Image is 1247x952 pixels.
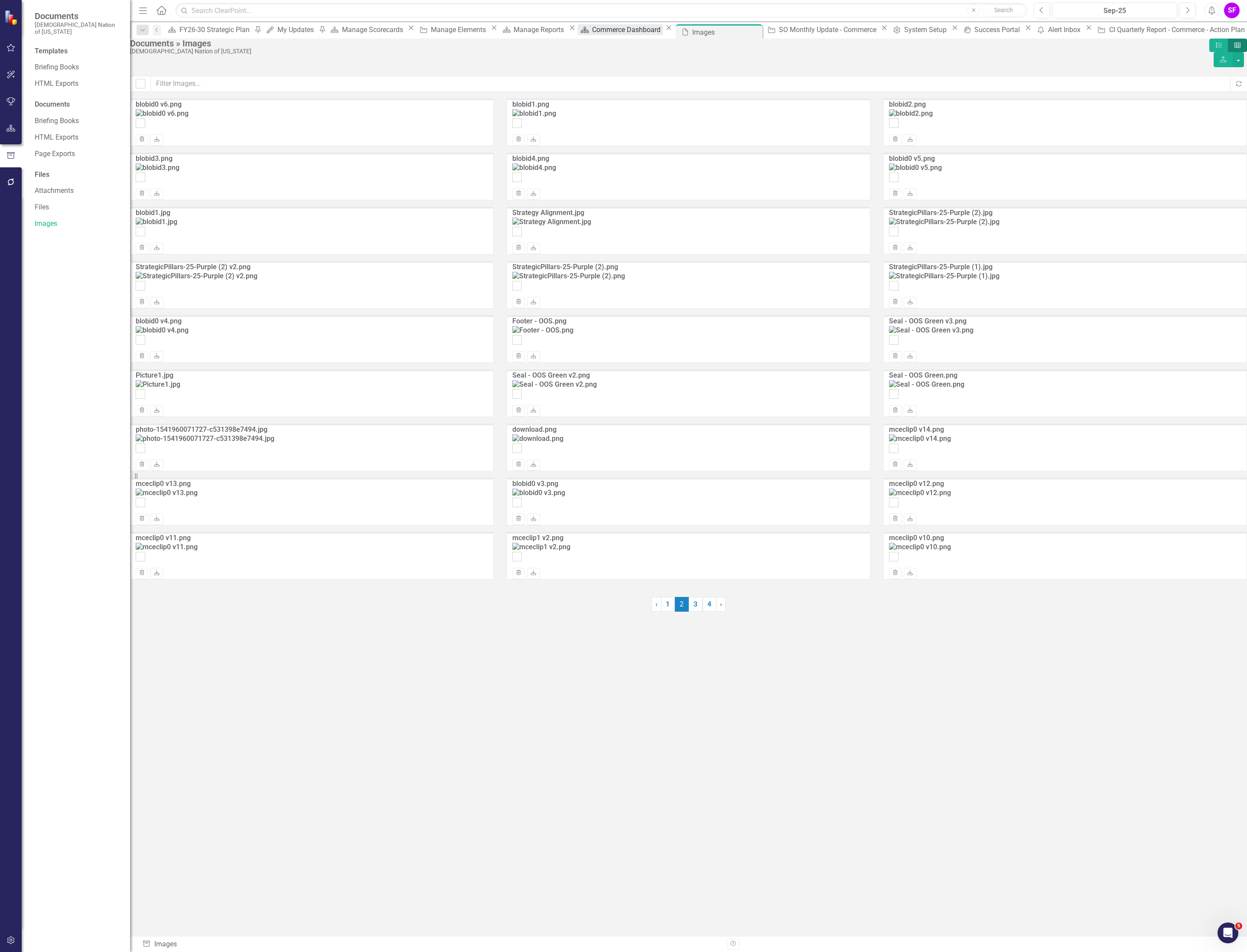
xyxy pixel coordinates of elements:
div: Commerce Dashboard [592,24,663,35]
img: mceclip1 v2.png [512,543,570,552]
div: Success Portal [974,24,1022,35]
div: Seal - OOS Green v2.png [512,371,597,380]
button: Search [982,4,1025,16]
div: mceclip0 v13.png [136,479,198,489]
div: blobid0 v3.png [512,479,565,489]
div: download.png [512,425,563,434]
a: Manage Reports [499,24,567,35]
div: Documents » Images [130,39,1205,48]
img: blobid2.png [889,109,933,118]
img: blobid0 v6.png [136,109,189,118]
div: Documents [35,100,121,110]
a: Images [35,219,121,229]
a: HTML Exports [35,133,121,143]
span: ‹ [655,600,658,608]
div: StrategicPillars-25-Purple (1).jpg [889,263,1000,272]
img: Seal - OOS Green v2.png [512,380,597,389]
img: StrategicPillars-25-Purple (2).jpg [889,218,1000,227]
div: StrategicPillars-25-Purple (2).png [512,263,625,272]
div: blobid3.png [136,154,179,163]
img: StrategicPillars-25-Purple (2) v2.png [136,272,257,281]
a: FY26-30 Strategic Plan [165,24,252,35]
img: blobid3.png [136,163,179,173]
div: blobid4.png [512,154,556,163]
div: blobid1.jpg [136,209,177,218]
img: ClearPoint Strategy [4,10,20,25]
div: Seal - OOS Green v3.png [889,317,974,326]
div: StrategicPillars-25-Purple (2).jpg [889,209,1000,218]
img: blobid1.png [512,109,556,118]
a: SO Monthly Update - Commerce [764,24,879,35]
iframe: Intercom live chat [1218,923,1238,943]
img: mceclip0 v13.png [136,489,198,498]
div: System Setup [904,24,949,35]
div: FY26-30 Strategic Plan [179,24,252,35]
img: Footer - OOS.png [512,326,573,335]
a: Commerce Dashboard [578,24,663,35]
img: Seal - OOS Green.png [889,380,964,389]
a: Alert Inbox [1034,24,1083,35]
a: Manage Elements [417,24,488,35]
div: Images [142,939,180,949]
img: Strategy Alignment.jpg [512,218,591,227]
a: Attachments [35,186,121,196]
button: Sep-25 [1052,3,1177,18]
span: 2 [675,597,689,612]
img: photo-1541960071727-c531398e7494.jpg [136,434,274,443]
span: › [720,600,722,608]
a: Page Exports [35,149,121,159]
button: SF [1224,3,1240,18]
img: blobid0 v3.png [512,489,565,498]
span: Search [994,7,1013,13]
img: StrategicPillars-25-Purple (2).png [512,272,625,281]
div: blobid0 v5.png [889,154,942,163]
a: Files [35,202,121,212]
a: Briefing Books [35,62,121,72]
div: Footer - OOS.png [512,317,573,326]
div: blobid1.png [512,100,556,109]
div: Strategy Alignment.jpg [512,209,591,218]
div: Manage Elements [431,24,488,35]
div: Manage Scorecards [342,24,406,35]
img: blobid0 v5.png [889,163,942,173]
a: Success Portal [960,24,1022,35]
div: Images [692,27,760,38]
a: System Setup [890,24,949,35]
img: blobid1.jpg [136,218,177,227]
div: StrategicPillars-25-Purple (2) v2.png [136,263,257,272]
div: Manage Reports [514,24,567,35]
div: My Updates [277,24,316,35]
div: [DEMOGRAPHIC_DATA] Nation of [US_STATE] [130,48,1205,55]
div: photo-1541960071727-c531398e7494.jpg [136,425,274,434]
a: 4 [703,597,716,612]
div: SO Monthly Update - Commerce [779,24,879,35]
div: blobid0 v6.png [136,100,189,109]
input: Search ClearPoint... [176,3,1027,18]
img: blobid4.png [512,163,556,173]
div: mceclip0 v10.png [889,534,951,543]
a: Manage Scorecards [328,24,406,35]
div: mceclip1 v2.png [512,534,570,543]
a: Briefing Books [35,116,121,126]
img: StrategicPillars-25-Purple (1).jpg [889,272,1000,281]
img: blobid0 v4.png [136,326,189,335]
div: Alert Inbox [1048,24,1083,35]
div: blobid2.png [889,100,933,109]
img: download.png [512,434,563,443]
div: mceclip0 v14.png [889,425,951,434]
img: mceclip0 v10.png [889,543,951,552]
img: Picture1.jpg [136,380,180,389]
div: Templates [35,46,121,56]
small: [DEMOGRAPHIC_DATA] Nation of [US_STATE] [35,21,121,36]
a: 3 [689,597,703,612]
span: 5 [1235,923,1242,929]
a: HTML Exports [35,79,121,89]
img: mceclip0 v14.png [889,434,951,443]
div: Seal - OOS Green.png [889,371,964,380]
div: mceclip0 v12.png [889,479,951,489]
div: Sep-25 [1055,6,1174,16]
div: Files [35,170,121,180]
input: Filter Images... [150,76,1231,92]
a: 1 [661,597,675,612]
